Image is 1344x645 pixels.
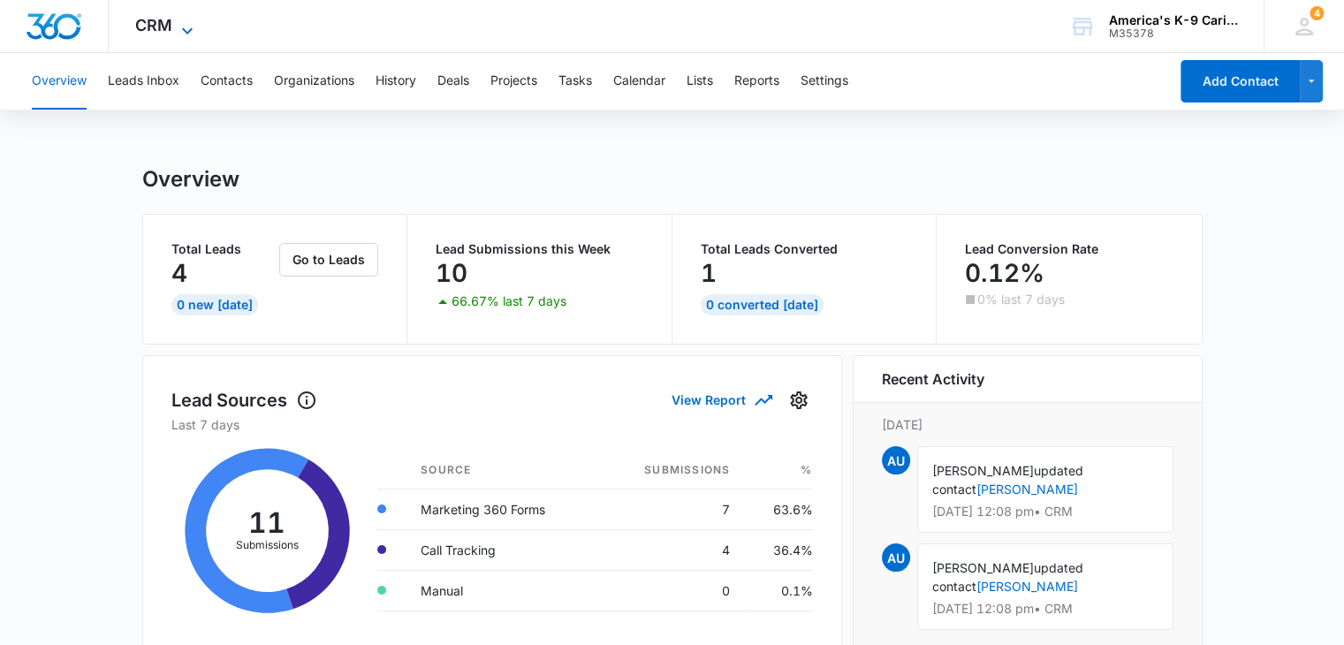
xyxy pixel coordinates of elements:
[882,446,910,474] span: AU
[932,505,1158,518] p: [DATE] 12:08 pm • CRM
[882,415,1173,434] p: [DATE]
[171,294,258,315] div: 0 New [DATE]
[108,53,179,110] button: Leads Inbox
[882,368,984,390] h6: Recent Activity
[1310,6,1324,20] span: 4
[436,243,643,255] p: Lead Submissions this Week
[600,489,744,529] td: 7
[201,53,253,110] button: Contacts
[135,16,172,34] span: CRM
[600,529,744,570] td: 4
[744,529,812,570] td: 36.4%
[932,603,1158,615] p: [DATE] 12:08 pm • CRM
[701,294,824,315] div: 0 Converted [DATE]
[32,53,87,110] button: Overview
[437,53,469,110] button: Deals
[801,53,848,110] button: Settings
[744,451,812,489] th: %
[279,243,378,277] button: Go to Leads
[977,293,1065,306] p: 0% last 7 days
[734,53,779,110] button: Reports
[406,489,600,529] td: Marketing 360 Forms
[171,387,317,414] h1: Lead Sources
[976,482,1078,497] a: [PERSON_NAME]
[142,166,239,193] h1: Overview
[490,53,537,110] button: Projects
[744,570,812,611] td: 0.1%
[1109,13,1238,27] div: account name
[452,295,566,307] p: 66.67% last 7 days
[613,53,665,110] button: Calendar
[882,543,910,572] span: AU
[976,579,1078,594] a: [PERSON_NAME]
[701,243,908,255] p: Total Leads Converted
[932,463,1034,478] span: [PERSON_NAME]
[1181,60,1300,102] button: Add Contact
[600,570,744,611] td: 0
[744,489,812,529] td: 63.6%
[376,53,416,110] button: History
[785,386,813,414] button: Settings
[406,451,600,489] th: Source
[436,259,467,287] p: 10
[406,529,600,570] td: Call Tracking
[932,560,1034,575] span: [PERSON_NAME]
[558,53,592,110] button: Tasks
[687,53,713,110] button: Lists
[965,243,1173,255] p: Lead Conversion Rate
[171,259,187,287] p: 4
[171,415,813,434] p: Last 7 days
[672,384,771,415] button: View Report
[965,259,1044,287] p: 0.12%
[279,252,378,267] a: Go to Leads
[274,53,354,110] button: Organizations
[1109,27,1238,40] div: account id
[171,243,277,255] p: Total Leads
[406,570,600,611] td: Manual
[1310,6,1324,20] div: notifications count
[701,259,717,287] p: 1
[600,451,744,489] th: Submissions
